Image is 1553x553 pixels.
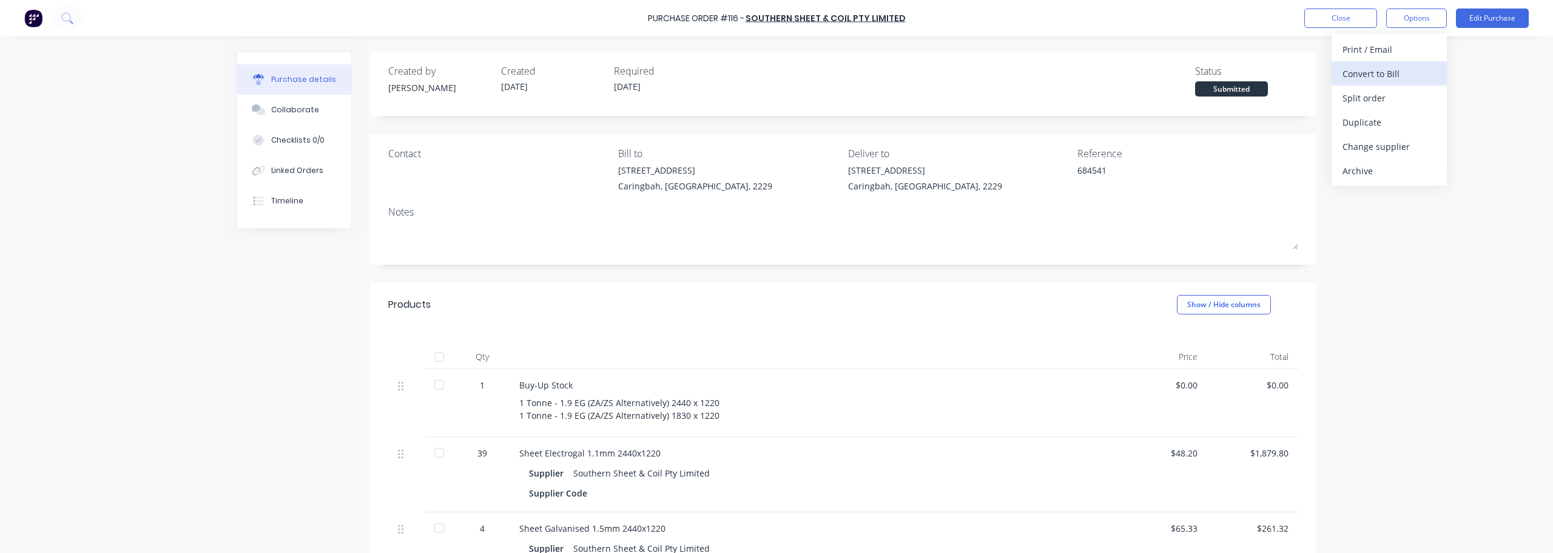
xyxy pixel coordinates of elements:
[618,146,839,161] div: Bill to
[1342,162,1436,180] div: Archive
[271,74,336,85] div: Purchase details
[1332,158,1447,183] button: Archive
[519,447,1107,460] div: Sheet Electrogal 1.1mm 2440x1220
[1456,8,1529,28] button: Edit Purchase
[388,81,491,94] div: [PERSON_NAME]
[388,146,609,161] div: Contact
[1332,110,1447,134] button: Duplicate
[465,447,500,460] div: 39
[24,9,42,27] img: Factory
[1342,41,1436,58] div: Print / Email
[746,12,906,24] a: Southern Sheet & Coil Pty Limited
[519,396,1107,422] div: 1 Tonne - 1.9 EG (ZA/ZS Alternatively) 2440 x 1220 1 Tonne - 1.9 EG (ZA/ZS Alternatively) 1830 x ...
[1342,114,1436,131] div: Duplicate
[1332,61,1447,86] button: Convert to Bill
[271,135,325,146] div: Checklists 0/0
[519,522,1107,535] div: Sheet Galvanised 1.5mm 2440x1220
[1217,522,1289,535] div: $261.32
[237,64,351,95] button: Purchase details
[271,195,303,206] div: Timeline
[455,345,510,369] div: Qty
[237,95,351,125] button: Collaborate
[501,64,604,78] div: Created
[519,379,1107,392] div: Buy-Up Stock
[614,64,717,78] div: Required
[1304,8,1377,28] button: Close
[1342,89,1436,107] div: Split order
[388,64,491,78] div: Created by
[1126,447,1198,460] div: $48.20
[648,12,744,25] div: Purchase Order #116 -
[618,164,772,177] div: [STREET_ADDRESS]
[848,180,1002,192] div: Caringbah, [GEOGRAPHIC_DATA], 2229
[465,379,500,392] div: 1
[1195,81,1268,97] div: Submitted
[1177,295,1271,314] button: Show / Hide columns
[271,104,319,115] div: Collaborate
[1217,447,1289,460] div: $1,879.80
[1077,164,1229,191] textarea: 684541
[271,165,323,176] div: Linked Orders
[529,464,573,482] div: Supplier
[1332,86,1447,110] button: Split order
[388,205,1298,219] div: Notes
[529,484,597,502] div: Supplier Code
[1077,146,1298,161] div: Reference
[1126,379,1198,392] div: $0.00
[1207,345,1298,369] div: Total
[1217,379,1289,392] div: $0.00
[1386,8,1447,28] button: Options
[1195,64,1298,78] div: Status
[1332,134,1447,158] button: Change supplier
[1126,522,1198,535] div: $65.33
[848,146,1069,161] div: Deliver to
[465,522,500,535] div: 4
[1342,65,1436,83] div: Convert to Bill
[237,125,351,155] button: Checklists 0/0
[1342,138,1436,155] div: Change supplier
[237,155,351,186] button: Linked Orders
[1332,37,1447,61] button: Print / Email
[573,464,710,482] div: Southern Sheet & Coil Pty Limited
[618,180,772,192] div: Caringbah, [GEOGRAPHIC_DATA], 2229
[1116,345,1207,369] div: Price
[388,297,431,312] div: Products
[237,186,351,216] button: Timeline
[848,164,1002,177] div: [STREET_ADDRESS]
